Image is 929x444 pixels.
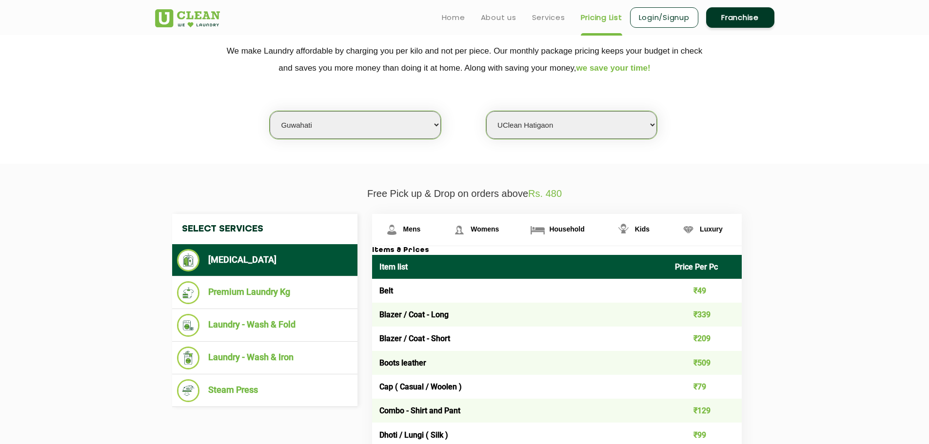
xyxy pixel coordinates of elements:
[700,225,723,233] span: Luxury
[177,249,353,271] li: [MEDICAL_DATA]
[177,347,353,369] li: Laundry - Wash & Iron
[615,221,632,238] img: Kids
[155,9,220,27] img: UClean Laundry and Dry Cleaning
[372,351,668,375] td: Boots leather
[668,279,742,303] td: ₹49
[177,347,200,369] img: Laundry - Wash & Iron
[680,221,697,238] img: Luxury
[383,221,400,238] img: Mens
[481,12,516,23] a: About us
[177,281,200,304] img: Premium Laundry Kg
[668,399,742,423] td: ₹129
[668,375,742,399] td: ₹79
[581,12,622,23] a: Pricing List
[403,225,421,233] span: Mens
[372,303,668,327] td: Blazer / Coat - Long
[471,225,499,233] span: Womens
[668,255,742,279] th: Price Per Pc
[372,279,668,303] td: Belt
[635,225,650,233] span: Kids
[372,399,668,423] td: Combo - Shirt and Pant
[177,314,200,337] img: Laundry - Wash & Fold
[372,246,742,255] h3: Items & Prices
[451,221,468,238] img: Womens
[549,225,584,233] span: Household
[630,7,698,28] a: Login/Signup
[706,7,774,28] a: Franchise
[155,188,774,199] p: Free Pick up & Drop on orders above
[668,327,742,350] td: ₹209
[177,379,353,402] li: Steam Press
[177,314,353,337] li: Laundry - Wash & Fold
[532,12,565,23] a: Services
[372,255,668,279] th: Item list
[442,12,465,23] a: Home
[528,188,562,199] span: Rs. 480
[668,351,742,375] td: ₹509
[172,214,357,244] h4: Select Services
[372,375,668,399] td: Cap ( Casual / Woolen )
[177,249,200,271] img: Dry Cleaning
[372,327,668,350] td: Blazer / Coat - Short
[155,42,774,77] p: We make Laundry affordable by charging you per kilo and not per piece. Our monthly package pricin...
[668,303,742,327] td: ₹339
[529,221,546,238] img: Household
[576,63,651,73] span: we save your time!
[177,281,353,304] li: Premium Laundry Kg
[177,379,200,402] img: Steam Press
